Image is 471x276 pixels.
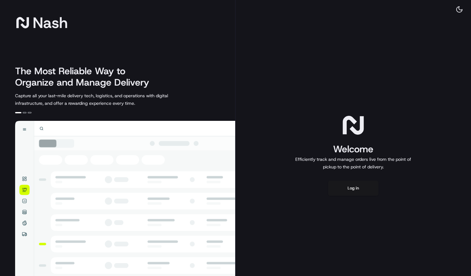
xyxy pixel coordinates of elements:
h2: The Most Reliable Way to Organize and Manage Delivery [15,65,156,88]
p: Efficiently track and manage orders live from the point of pickup to the point of delivery. [293,155,414,171]
h1: Welcome [293,143,414,155]
button: Log in [328,181,378,196]
p: Capture all your last-mile delivery tech, logistics, and operations with digital infrastructure, ... [15,92,196,107]
span: Nash [33,16,68,29]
